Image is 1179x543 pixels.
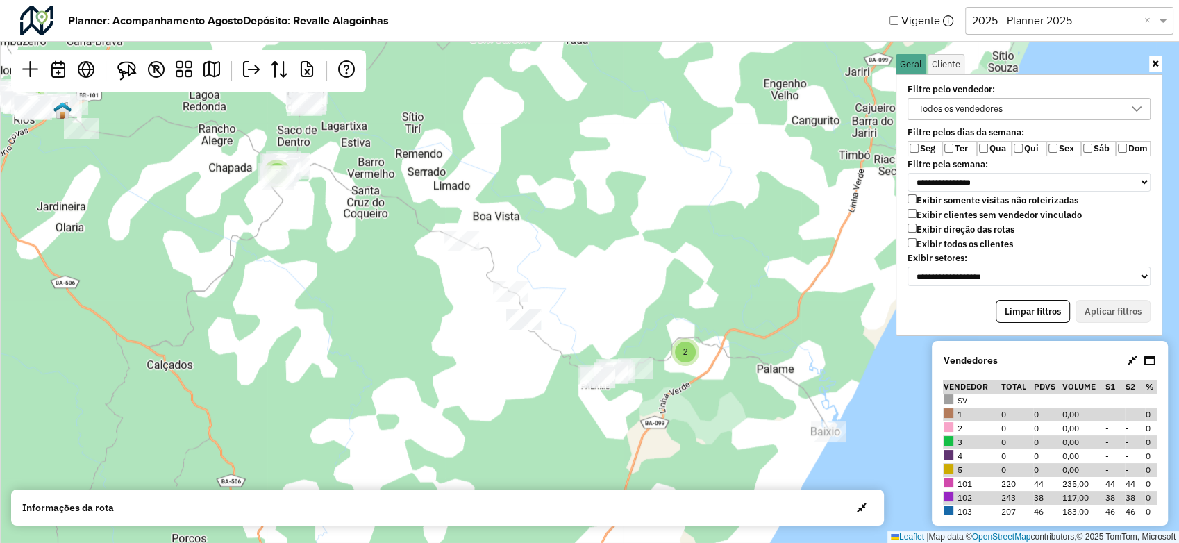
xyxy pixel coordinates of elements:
[47,96,82,117] div: 40370 - MERCEARIA CAMPEAO
[594,363,628,384] div: 40159 - Bar urani
[1062,463,1105,477] td: 0,00
[1062,408,1105,421] td: 0,00
[1116,141,1151,156] label: Dom
[943,449,1000,463] td: 4
[944,144,953,153] input: Ter
[943,380,1000,394] th: Vendedor
[1125,491,1145,505] td: 38
[265,158,300,179] div: 40218 - Restaurante Mestre D
[262,162,297,183] div: 18717 - BARRACA DO PASSINHO
[1014,144,1023,153] input: Qui
[899,84,1116,95] label: Filtre pelo vendedor:
[27,97,62,117] div: 40063 - BIROSCA BAR
[265,56,293,87] a: Exportar dados vendas
[1105,408,1125,421] td: -
[68,12,243,29] strong: Planner: Acompanhamento Agosto
[263,161,298,182] div: 40207 - CANTINHO DA DAIANE
[5,93,40,114] div: 19133 - MERCADO MARTINS 2
[291,94,326,115] div: 40446 - DEPOSITO JR DISTRIBU
[972,532,1031,542] a: OpenStreetMap
[1105,477,1125,491] td: 44
[1125,408,1145,421] td: -
[618,358,653,379] div: 40386 - BAR DA STELA
[237,56,265,87] a: Exportar planner
[943,15,954,26] em: As informações de visita de um planner vigente são consideradas oficiais e exportadas para outros...
[1145,408,1157,421] td: 0
[1105,380,1125,394] th: S1
[1001,505,1033,519] td: 207
[117,61,137,81] img: Selecionar atividades - laço
[1033,477,1062,491] td: 44
[265,155,300,176] div: 40019 - Bar Da Galega
[1145,421,1157,435] td: 0
[910,144,919,153] input: Seg
[264,154,299,175] div: 40226 - MERCADINHO RODRIGUES
[1105,421,1125,435] td: -
[1001,380,1033,394] th: Total de clientes
[1,83,35,104] div: 40112 - Panificadora Imperia
[1125,380,1145,394] th: S2
[260,153,295,174] div: 40425 - BAR NOVA ESPERANCA
[1048,144,1057,153] input: Sex
[996,300,1070,324] button: Limpar filtros
[64,118,99,139] div: 40413 - RESTAURANTE DA LILIA
[17,99,52,120] div: 40113 - Bar do Zeca
[1033,463,1062,477] td: 0
[1033,408,1062,421] td: 0
[1001,477,1033,491] td: 220
[908,238,917,247] input: Exibir todos os clientes
[1145,435,1157,449] td: 0
[1105,491,1125,505] td: 38
[1033,505,1062,519] td: 46
[900,60,922,69] span: Geral
[943,408,1000,421] td: 1
[1125,463,1145,477] td: -
[1012,141,1046,156] label: Qui
[271,153,306,174] div: 40006 - FANZINHA
[1145,477,1157,491] td: 0
[1062,380,1105,394] th: Volume
[243,12,389,29] strong: Depósito: Revalle Alagoinhas
[1062,435,1105,449] td: 0,00
[889,6,1173,35] div: Vigente
[580,367,615,388] div: 40210 - Bar do Galego alto d
[943,463,1000,477] td: 5
[1118,144,1127,153] input: Dom
[273,155,308,176] div: 18440 - BAR DA NECIVANIA
[1105,505,1125,519] td: 46
[17,56,44,87] a: Iniciar novo planner
[14,97,49,117] div: 40443 - TRELER DA ELIENE
[1033,449,1062,463] td: 0
[1033,380,1062,394] th: PDVs
[914,99,1007,119] div: Todos os vendedores
[601,362,635,383] div: 40397 - Bar da marina
[1046,141,1081,156] label: Sex
[908,194,1078,206] label: Exibir somente visitas não roteirizadas
[599,360,633,381] div: 40452 - BAR DE MEIRE 2
[263,160,298,181] div: 19971 - CANTINHO DA CARLA
[72,56,100,87] a: Visão geral - Abre nova aba
[1125,435,1145,449] td: -
[1081,141,1116,156] label: Sáb
[908,224,1014,235] label: Exibir direção das rotas
[891,532,924,542] a: Leaflet
[3,93,38,114] div: 40021 - BAR DO PRETO
[1001,435,1033,449] td: 0
[1001,491,1033,505] td: 243
[683,347,688,357] span: 2
[15,97,50,118] div: 40170 - Box 412
[11,94,46,115] div: 40469 - GELA GUELA 3
[979,144,988,153] input: Qua
[506,309,541,330] div: 40160 - BAR BEIRA RIO BAIXIO
[1144,12,1156,29] span: Clear all
[943,477,1000,491] td: 101
[887,531,1179,543] div: Map data © contributors,© 2025 TomTom, Microsoft
[258,163,293,184] div: 40315 - L E DEPOSITO DE BEBI
[943,491,1000,505] td: 102
[899,127,1159,138] label: Filtre pelos dias da semana:
[1062,421,1105,435] td: 0,00
[908,224,917,233] input: Exibir direção das rotas
[1105,449,1125,463] td: -
[1125,477,1145,491] td: 44
[1145,380,1157,394] th: % total clientes quinzenais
